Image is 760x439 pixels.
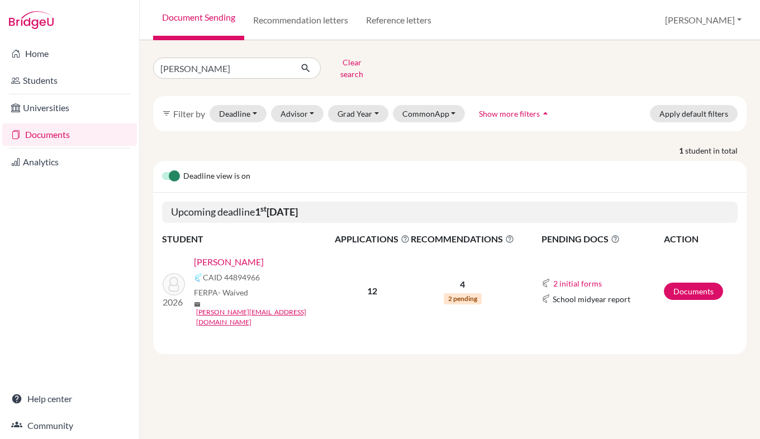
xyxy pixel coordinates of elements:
button: Deadline [210,105,267,122]
button: [PERSON_NAME] [660,9,747,31]
img: Bridge-U [9,11,54,29]
a: [PERSON_NAME] [194,255,264,269]
span: student in total [685,145,747,156]
span: PENDING DOCS [541,232,663,246]
th: ACTION [663,232,738,246]
b: 1 [DATE] [255,206,298,218]
a: Documents [2,123,137,146]
th: STUDENT [162,232,334,246]
span: School midyear report [553,293,630,305]
button: CommonApp [393,105,465,122]
a: Students [2,69,137,92]
a: Home [2,42,137,65]
a: Help center [2,388,137,410]
span: mail [194,301,201,308]
button: Advisor [271,105,324,122]
img: Andrade, Gabriel [163,273,185,295]
span: Deadline view is on [183,170,250,183]
span: CAID 44894966 [203,271,260,283]
a: Community [2,414,137,437]
i: filter_list [162,109,171,118]
img: Common App logo [541,279,550,288]
h5: Upcoming deadline [162,202,738,223]
button: Show more filtersarrow_drop_up [469,105,560,122]
span: APPLICATIONS [335,232,410,246]
span: Filter by [173,108,205,119]
strong: 1 [679,145,685,156]
button: Grad Year [328,105,388,122]
a: [PERSON_NAME][EMAIL_ADDRESS][DOMAIN_NAME] [196,307,342,327]
span: Show more filters [479,109,540,118]
sup: st [260,204,267,213]
img: Common App logo [194,273,203,282]
i: arrow_drop_up [540,108,551,119]
img: Common App logo [541,294,550,303]
p: 4 [411,278,514,291]
input: Find student by name... [153,58,292,79]
button: 2 initial forms [553,277,602,290]
button: Apply default filters [650,105,738,122]
a: Documents [664,283,723,300]
button: Clear search [321,54,383,83]
span: FERPA [194,287,248,298]
span: 2 pending [444,293,482,304]
a: Universities [2,97,137,119]
a: Analytics [2,151,137,173]
span: - Waived [218,288,248,297]
b: 12 [367,285,377,296]
p: 2026 [163,295,185,309]
span: RECOMMENDATIONS [411,232,514,246]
